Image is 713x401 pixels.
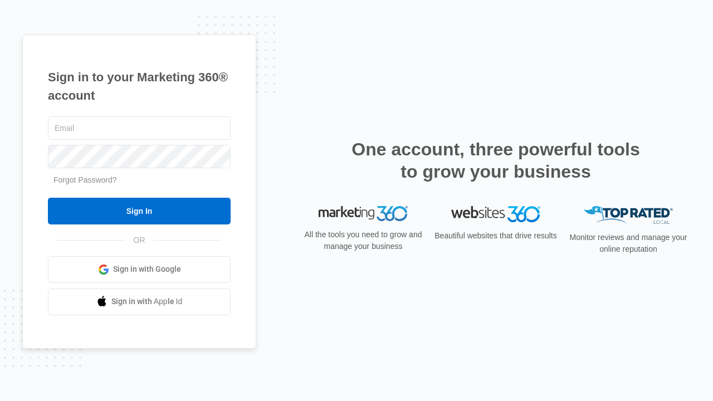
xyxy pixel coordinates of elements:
[301,229,426,252] p: All the tools you need to grow and manage your business
[319,206,408,222] img: Marketing 360
[48,198,231,224] input: Sign In
[48,256,231,283] a: Sign in with Google
[433,230,558,242] p: Beautiful websites that drive results
[451,206,540,222] img: Websites 360
[584,206,673,224] img: Top Rated Local
[348,138,643,183] h2: One account, three powerful tools to grow your business
[48,68,231,105] h1: Sign in to your Marketing 360® account
[48,116,231,140] input: Email
[126,234,153,246] span: OR
[48,288,231,315] a: Sign in with Apple Id
[53,175,117,184] a: Forgot Password?
[566,232,691,255] p: Monitor reviews and manage your online reputation
[111,296,183,307] span: Sign in with Apple Id
[113,263,181,275] span: Sign in with Google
